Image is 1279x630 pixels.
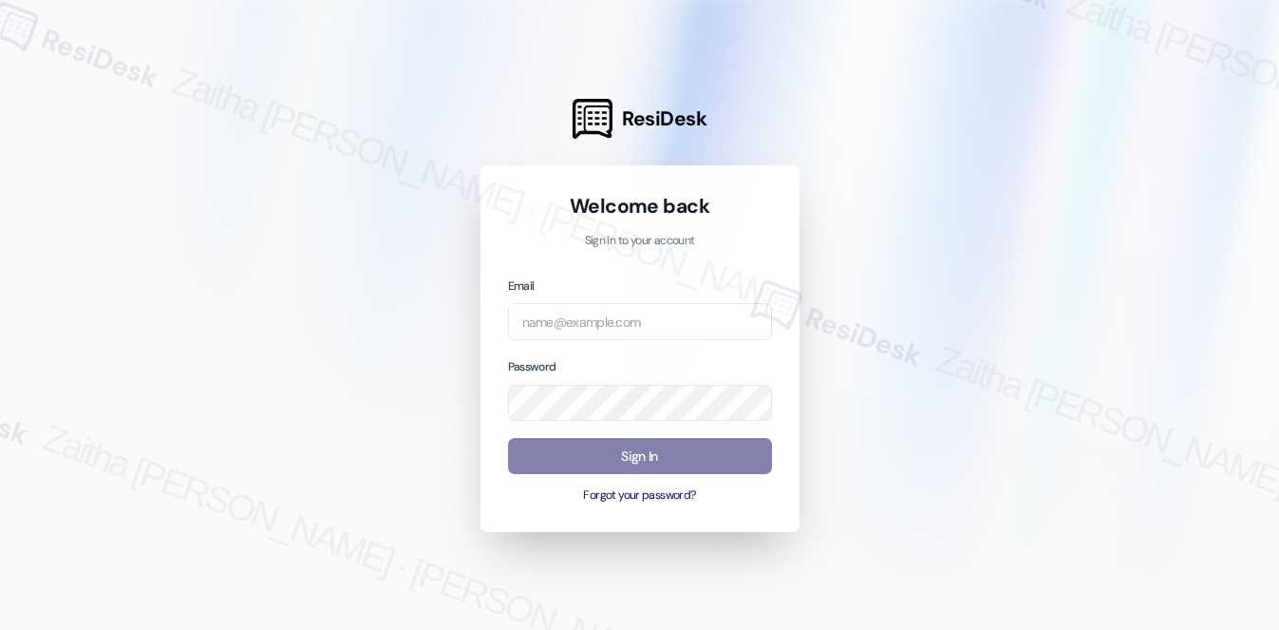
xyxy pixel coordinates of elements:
img: ResiDesk Logo [573,99,612,139]
label: Email [508,278,535,294]
h1: Welcome back [508,193,772,220]
p: Sign in to your account [508,233,772,250]
span: ResiDesk [622,105,706,132]
input: name@example.com [508,303,772,340]
label: Password [508,359,556,374]
button: Sign In [508,438,772,475]
button: Forgot your password? [508,487,772,505]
